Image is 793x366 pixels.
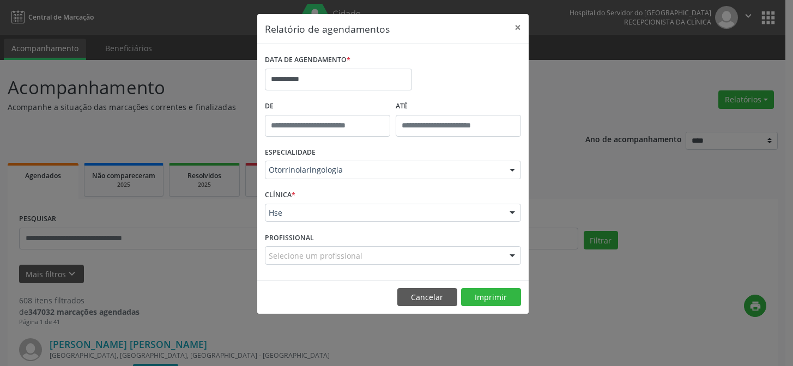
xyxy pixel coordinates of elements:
span: Otorrinolaringologia [269,164,499,175]
label: DATA DE AGENDAMENTO [265,52,350,69]
label: PROFISSIONAL [265,229,314,246]
label: De [265,98,390,115]
button: Cancelar [397,288,457,307]
h5: Relatório de agendamentos [265,22,390,36]
label: ESPECIALIDADE [265,144,316,161]
span: Selecione um profissional [269,250,362,261]
label: CLÍNICA [265,187,295,204]
button: Close [507,14,529,41]
span: Hse [269,208,499,218]
label: ATÉ [396,98,521,115]
button: Imprimir [461,288,521,307]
